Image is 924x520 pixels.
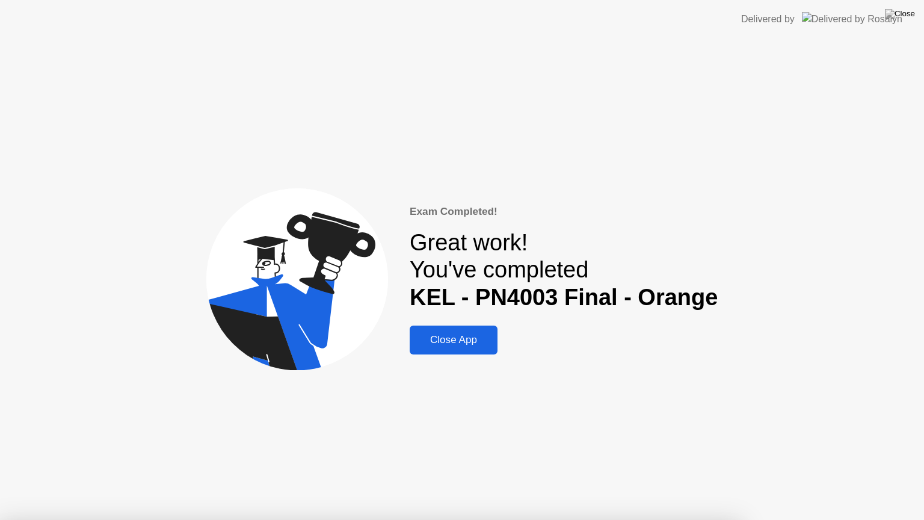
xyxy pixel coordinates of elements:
div: Great work! You've completed [410,229,718,312]
div: Exam Completed! [410,204,718,220]
img: Delivered by Rosalyn [802,12,902,26]
div: Delivered by [741,12,795,26]
img: Close [885,9,915,19]
div: Close App [413,334,494,346]
b: KEL - PN4003 Final - Orange [410,285,718,310]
